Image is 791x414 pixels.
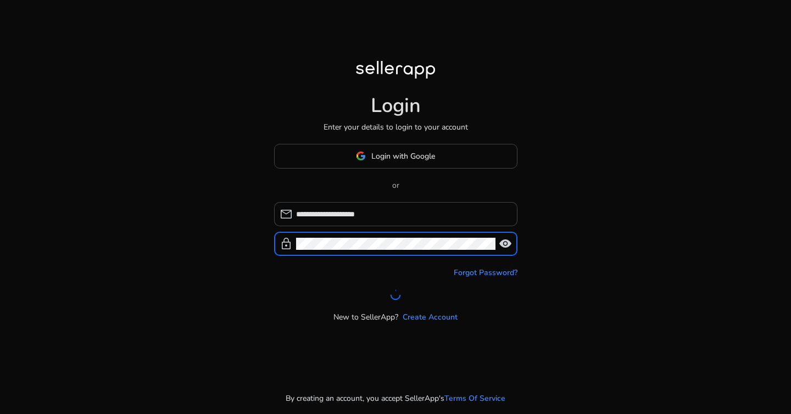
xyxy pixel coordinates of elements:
img: google-logo.svg [356,151,366,161]
p: Enter your details to login to your account [324,121,468,133]
a: Create Account [403,311,458,323]
span: Login with Google [371,150,435,162]
a: Forgot Password? [454,267,517,278]
h1: Login [371,94,421,118]
span: visibility [499,237,512,250]
span: mail [280,208,293,221]
p: or [274,180,517,191]
button: Login with Google [274,144,517,169]
p: New to SellerApp? [333,311,398,323]
a: Terms Of Service [444,393,505,404]
span: lock [280,237,293,250]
